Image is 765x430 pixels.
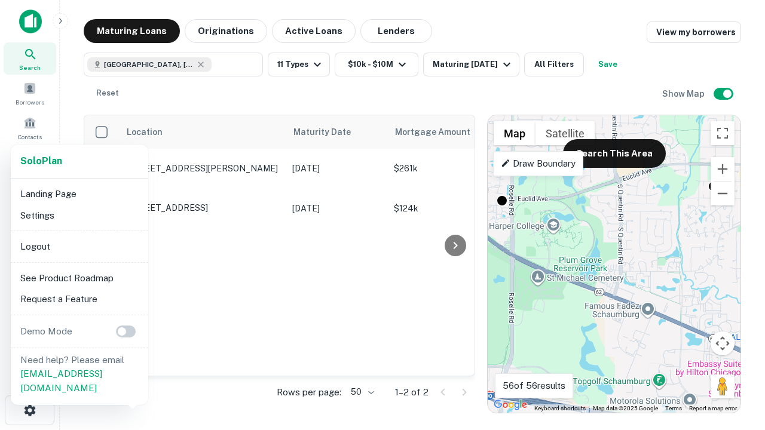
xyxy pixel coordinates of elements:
[16,183,143,205] li: Landing Page
[20,154,62,168] a: SoloPlan
[16,288,143,310] li: Request a Feature
[16,205,143,226] li: Settings
[20,155,62,167] strong: Solo Plan
[20,368,102,393] a: [EMAIL_ADDRESS][DOMAIN_NAME]
[20,353,139,395] p: Need help? Please email
[16,324,77,339] p: Demo Mode
[705,334,765,392] iframe: Chat Widget
[16,236,143,257] li: Logout
[16,268,143,289] li: See Product Roadmap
